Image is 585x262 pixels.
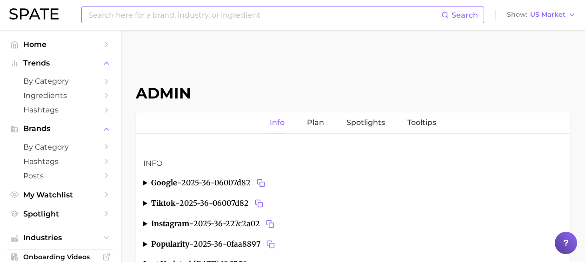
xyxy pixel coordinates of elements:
[530,12,565,17] span: US Market
[452,11,478,20] span: Search
[23,143,98,151] span: by Category
[143,177,563,190] summary: google-2025-36-06007d82Copy 2025-36-06007d82 to clipboard
[307,112,324,133] a: Plan
[7,56,113,70] button: Trends
[253,197,266,210] button: Copy 2025-36-06007d82 to clipboard
[507,12,527,17] span: Show
[87,7,441,23] input: Search here for a brand, industry, or ingredient
[7,231,113,245] button: Industries
[143,197,563,210] summary: tiktok-2025-36-06007d82Copy 2025-36-06007d82 to clipboard
[23,253,98,261] span: Onboarding Videos
[346,112,385,133] a: Spotlights
[143,238,563,251] summary: popularity-2025-36-0faa8897Copy 2025-36-0faa8897 to clipboard
[7,103,113,117] a: Hashtags
[7,140,113,154] a: by Category
[9,8,59,20] img: SPATE
[193,217,277,230] span: 2025-36-227c2a02
[264,217,277,230] button: Copy 2025-36-227c2a02 to clipboard
[264,238,277,251] button: Copy 2025-36-0faa8897 to clipboard
[23,210,98,218] span: Spotlight
[505,9,578,21] button: ShowUS Market
[181,177,267,190] span: 2025-36-06007d82
[7,122,113,136] button: Brands
[7,74,113,88] a: by Category
[407,112,436,133] a: Tooltips
[23,157,98,166] span: Hashtags
[270,112,285,133] a: Info
[23,77,98,85] span: by Category
[23,124,98,133] span: Brands
[136,84,570,102] h1: Admin
[151,219,189,228] strong: instagram
[177,178,181,187] span: -
[23,105,98,114] span: Hashtags
[189,239,193,249] span: -
[23,59,98,67] span: Trends
[254,177,267,190] button: Copy 2025-36-06007d82 to clipboard
[23,171,98,180] span: Posts
[7,154,113,169] a: Hashtags
[151,178,177,187] strong: google
[175,198,179,208] span: -
[23,91,98,100] span: Ingredients
[143,158,563,169] h3: Info
[7,88,113,103] a: Ingredients
[7,188,113,202] a: My Watchlist
[179,197,266,210] span: 2025-36-06007d82
[151,198,175,208] strong: tiktok
[23,40,98,49] span: Home
[189,219,193,228] span: -
[7,37,113,52] a: Home
[23,190,98,199] span: My Watchlist
[7,207,113,221] a: Spotlight
[151,239,189,249] strong: popularity
[23,234,98,242] span: Industries
[193,238,277,251] span: 2025-36-0faa8897
[7,169,113,183] a: Posts
[143,217,563,230] summary: instagram-2025-36-227c2a02Copy 2025-36-227c2a02 to clipboard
